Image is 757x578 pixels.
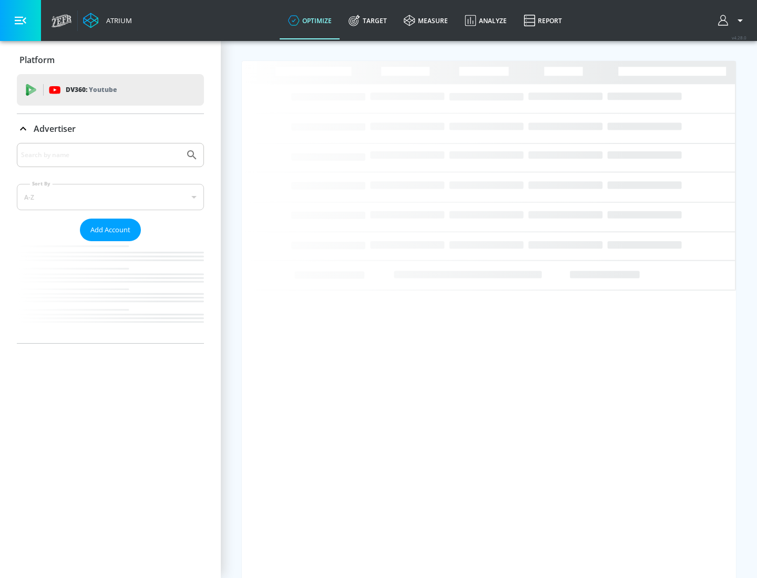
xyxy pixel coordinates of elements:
[17,241,204,343] nav: list of Advertiser
[102,16,132,25] div: Atrium
[340,2,395,39] a: Target
[17,184,204,210] div: A-Z
[17,45,204,75] div: Platform
[80,219,141,241] button: Add Account
[732,35,746,40] span: v 4.28.0
[19,54,55,66] p: Platform
[90,224,130,236] span: Add Account
[280,2,340,39] a: optimize
[395,2,456,39] a: measure
[30,180,53,187] label: Sort By
[21,148,180,162] input: Search by name
[66,84,117,96] p: DV360:
[515,2,570,39] a: Report
[34,123,76,135] p: Advertiser
[456,2,515,39] a: Analyze
[83,13,132,28] a: Atrium
[17,114,204,143] div: Advertiser
[89,84,117,95] p: Youtube
[17,74,204,106] div: DV360: Youtube
[17,143,204,343] div: Advertiser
